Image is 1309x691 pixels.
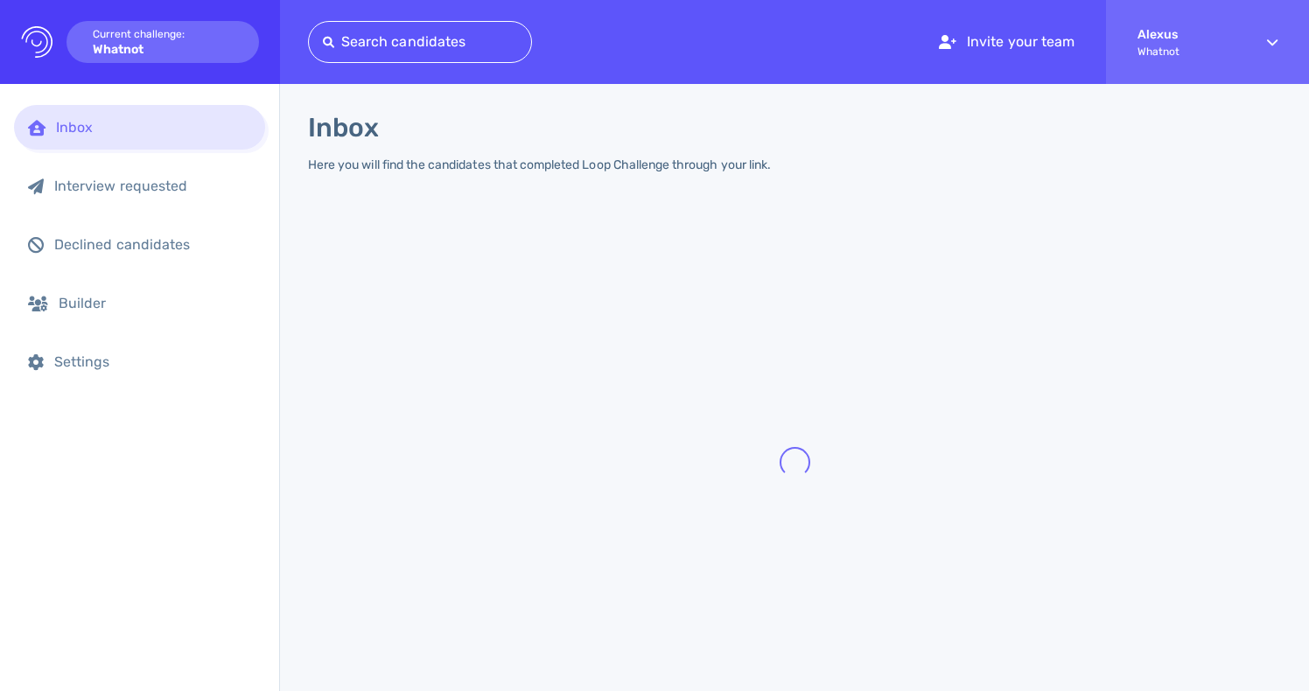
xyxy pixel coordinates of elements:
strong: Alexus [1137,27,1235,42]
div: Interview requested [54,178,251,194]
div: Builder [59,295,251,311]
span: Whatnot [1137,45,1235,58]
div: Declined candidates [54,236,251,253]
h1: Inbox [308,112,379,143]
div: Inbox [56,119,251,136]
div: Here you will find the candidates that completed Loop Challenge through your link. [308,157,771,172]
div: Settings [54,353,251,370]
